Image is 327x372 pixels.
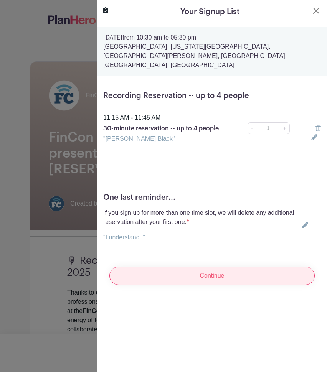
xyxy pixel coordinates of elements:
a: "I understand. " [103,234,145,240]
button: Close [312,6,321,15]
a: + [280,122,290,134]
strong: [DATE] [103,35,122,41]
a: - [248,122,256,134]
p: If you sign up for more than one time slot, we will delete any additional reservation after your ... [103,208,299,227]
h5: One last reminder... [103,193,321,202]
input: Continue [109,267,315,285]
h5: Recording Reservation -- up to 4 people [103,91,321,100]
h5: Your Signup List [180,6,239,18]
div: 11:15 AM - 11:45 AM [99,113,325,122]
a: "[PERSON_NAME] Black" [103,135,175,142]
p: from 10:30 am to 05:30 pm [103,33,321,42]
p: 30-minute reservation -- up to 4 people [103,124,226,133]
p: [GEOGRAPHIC_DATA], [US_STATE][GEOGRAPHIC_DATA], [GEOGRAPHIC_DATA][PERSON_NAME], [GEOGRAPHIC_DATA]... [103,42,321,70]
